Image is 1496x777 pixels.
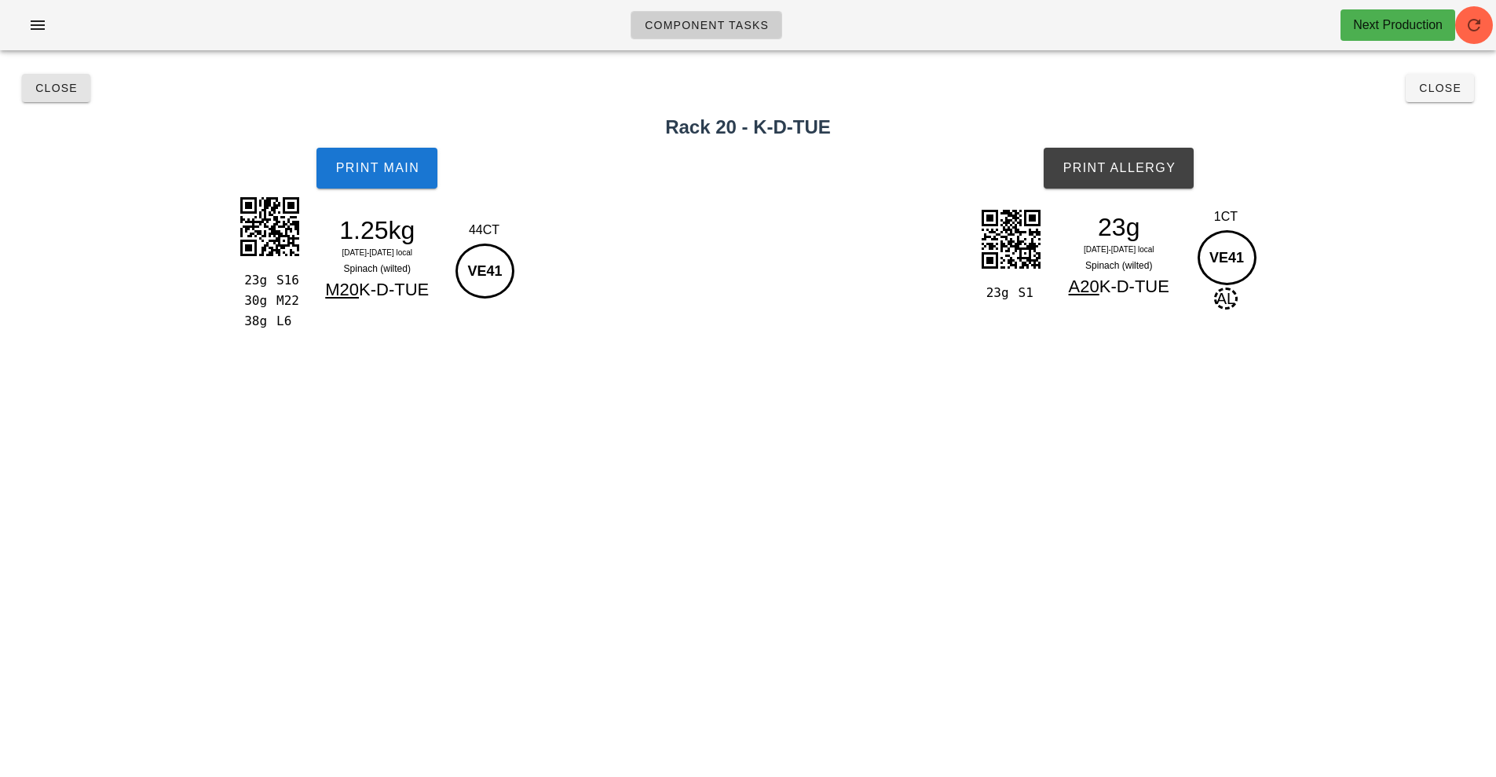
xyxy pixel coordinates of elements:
div: 1.25kg [309,218,445,242]
h2: Rack 20 - K-D-TUE [9,113,1487,141]
a: Component Tasks [631,11,782,39]
button: Close [22,74,90,102]
span: K-D-TUE [1099,277,1169,296]
span: Print Allergy [1062,161,1176,175]
button: Close [1406,74,1474,102]
span: Close [1418,82,1461,94]
span: A20 [1069,277,1099,296]
div: 23g [238,270,270,291]
div: S1 [1012,283,1044,303]
div: 38g [238,311,270,332]
div: 23g [1051,215,1187,239]
img: 7OduPpHCq3YAAAAASUVORK5CYII= [971,200,1050,278]
div: M22 [270,291,302,311]
img: qpSFkKZPv5MaRQIzhPwHQgjTsZlDYCpD5o7KVQSBEEJQ2mgTQjaCTY4KIQSljTYhZCPY5KgQQlDaaBNCNoJNjgohBKWNNiFkI... [230,187,309,266]
div: Spinach (wilted) [309,261,445,277]
div: 44CT [452,221,517,240]
span: [DATE]-[DATE] local [1084,245,1154,254]
span: [DATE]-[DATE] local [342,248,412,257]
div: 30g [238,291,270,311]
div: 1CT [1194,207,1259,226]
div: 23g [979,283,1011,303]
div: Next Production [1353,16,1443,35]
button: Print Main [316,148,437,189]
span: AL [1214,288,1238,310]
div: Spinach (wilted) [1051,258,1187,273]
button: Print Allergy [1044,148,1194,189]
span: Close [35,82,78,94]
span: M20 [325,280,359,299]
div: L6 [270,311,302,332]
div: VE41 [455,244,514,299]
div: VE41 [1198,230,1256,285]
span: Component Tasks [644,19,769,31]
span: Print Main [335,161,419,175]
div: S16 [270,270,302,291]
span: K-D-TUE [359,280,429,299]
